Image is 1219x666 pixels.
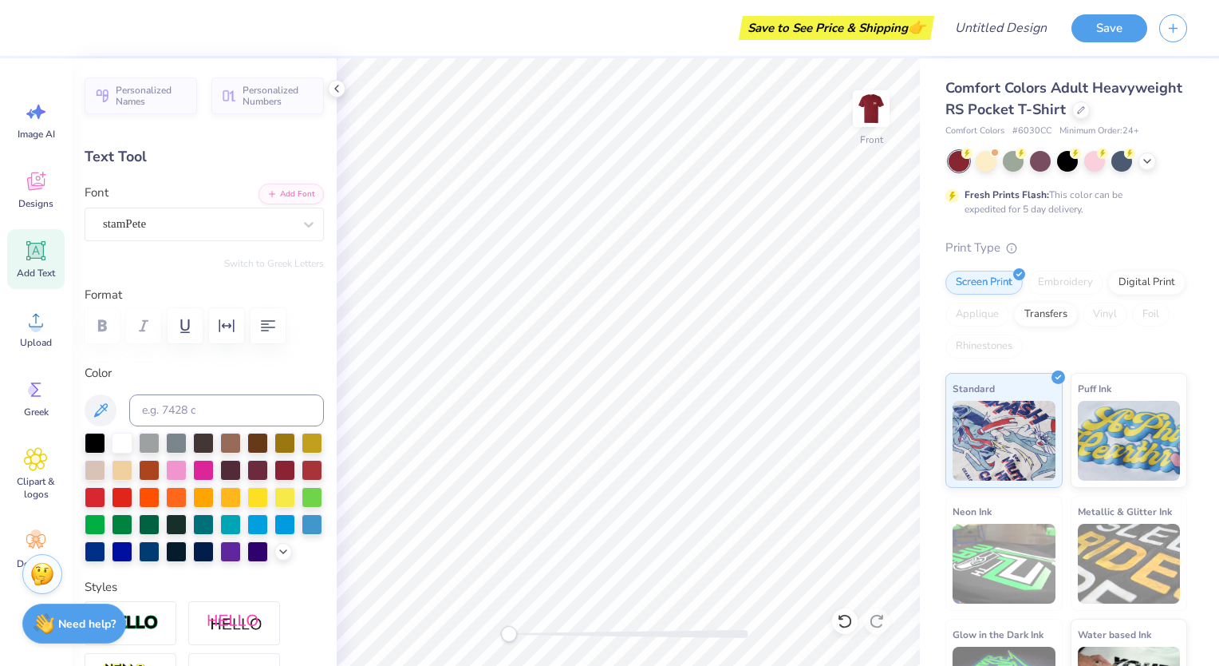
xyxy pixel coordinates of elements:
div: Rhinestones [945,335,1023,359]
div: Screen Print [945,271,1023,295]
button: Save [1071,14,1147,42]
span: Minimum Order: 24 + [1059,125,1139,138]
div: Save to See Price & Shipping [743,16,930,40]
img: Standard [953,401,1055,481]
button: Personalized Names [85,77,197,114]
div: Text Tool [85,146,324,168]
span: Standard [953,380,995,397]
span: Puff Ink [1078,380,1111,397]
img: Stroke [103,614,159,632]
img: Front [855,93,887,125]
span: Add Text [17,267,55,279]
div: Front [860,133,883,147]
img: Neon Ink [953,524,1055,604]
button: Switch to Greek Letters [224,257,324,270]
img: Metallic & Glitter Ink [1078,524,1181,604]
div: Vinyl [1083,303,1127,327]
button: Add Font [258,184,324,204]
div: Applique [945,303,1009,327]
div: Digital Print [1108,271,1185,295]
label: Styles [85,578,117,597]
span: Image AI [18,128,55,141]
span: Water based Ink [1078,626,1151,643]
label: Format [85,286,324,304]
span: Greek [24,406,49,418]
span: Decorate [17,557,55,570]
button: Personalized Numbers [211,77,324,114]
div: This color can be expedited for 5 day delivery. [965,188,1161,216]
span: Neon Ink [953,503,992,520]
div: Embroidery [1028,271,1103,295]
div: Foil [1132,303,1170,327]
span: Glow in the Dark Ink [953,626,1043,643]
input: e.g. 7428 c [129,394,324,426]
span: Designs [18,197,53,210]
strong: Need help? [58,616,116,632]
img: Puff Ink [1078,401,1181,481]
span: Comfort Colors [945,125,1004,138]
span: Clipart & logos [10,475,62,501]
input: Untitled Design [942,12,1059,44]
label: Color [85,364,324,383]
span: # 6030CC [1012,125,1051,138]
span: Personalized Numbers [243,85,314,107]
img: Shadow [207,613,262,633]
span: Comfort Colors Adult Heavyweight RS Pocket T-Shirt [945,78,1182,119]
span: Personalized Names [116,85,187,107]
span: Upload [20,336,52,349]
span: Metallic & Glitter Ink [1078,503,1172,520]
div: Accessibility label [501,626,517,642]
span: 👉 [908,18,925,37]
div: Print Type [945,239,1187,257]
div: Transfers [1014,303,1078,327]
strong: Fresh Prints Flash: [965,188,1049,201]
label: Font [85,184,108,202]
